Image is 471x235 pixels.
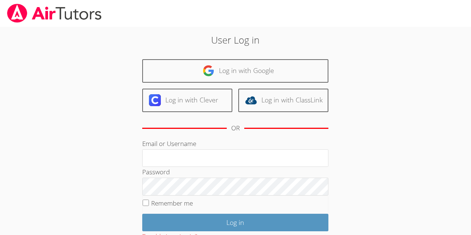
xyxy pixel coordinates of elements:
[203,65,214,77] img: google-logo-50288ca7cdecda66e5e0955fdab243c47b7ad437acaf1139b6f446037453330a.svg
[142,89,232,112] a: Log in with Clever
[108,33,363,47] h2: User Log in
[245,94,257,106] img: classlink-logo-d6bb404cc1216ec64c9a2012d9dc4662098be43eaf13dc465df04b49fa7ab582.svg
[6,4,102,23] img: airtutors_banner-c4298cdbf04f3fff15de1276eac7730deb9818008684d7c2e4769d2f7ddbe033.png
[142,139,196,148] label: Email or Username
[231,123,240,134] div: OR
[149,94,161,106] img: clever-logo-6eab21bc6e7a338710f1a6ff85c0baf02591cd810cc4098c63d3a4b26e2feb20.svg
[142,59,328,83] a: Log in with Google
[151,199,193,207] label: Remember me
[142,168,170,176] label: Password
[238,89,328,112] a: Log in with ClassLink
[142,214,328,231] input: Log in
